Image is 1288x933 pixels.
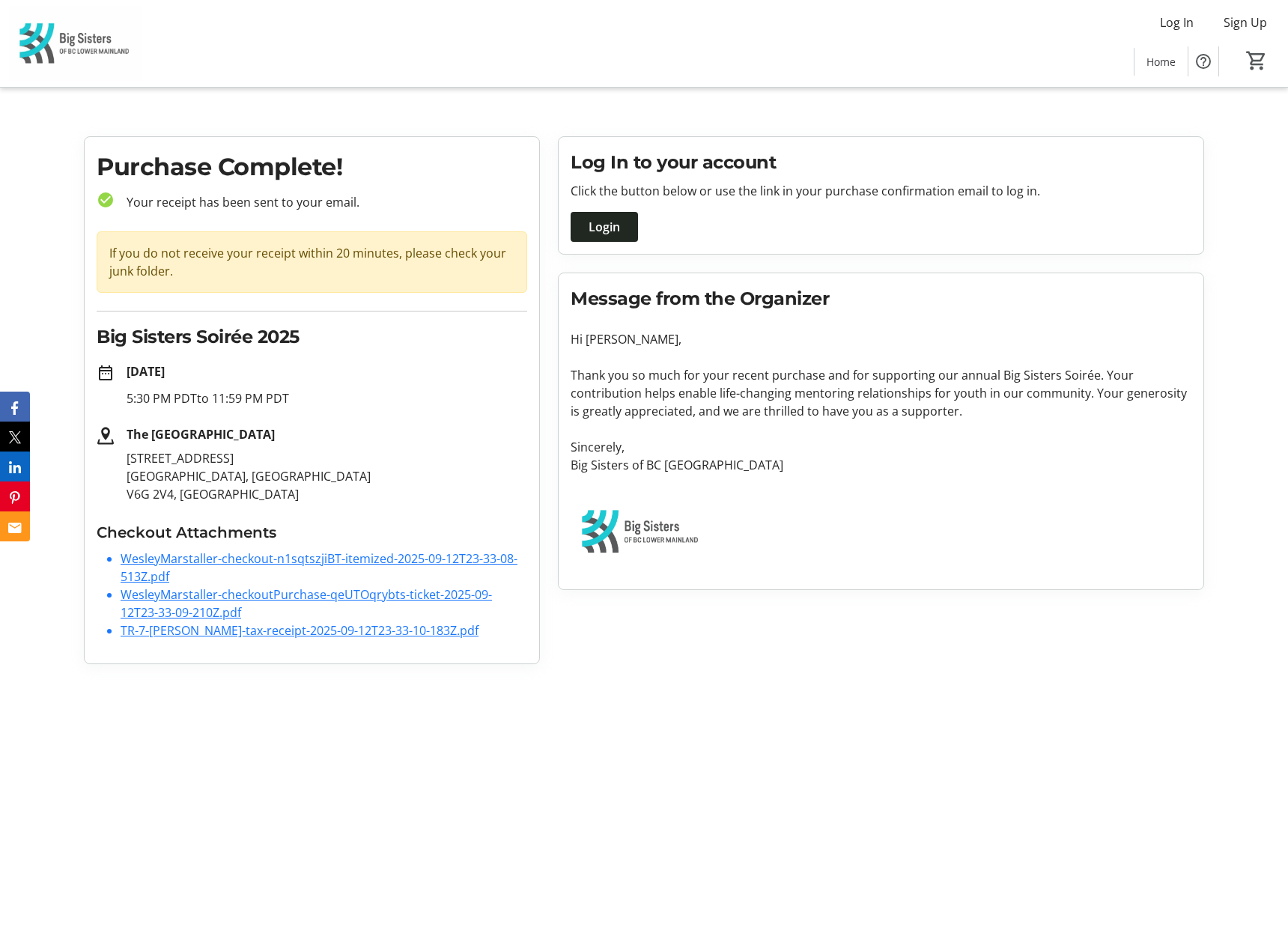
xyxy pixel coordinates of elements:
[127,449,527,503] p: [STREET_ADDRESS] [GEOGRAPHIC_DATA], [GEOGRAPHIC_DATA] V6G 2V4, [GEOGRAPHIC_DATA]
[9,6,142,81] img: Big Sisters of BC Lower Mainland's Logo
[571,182,1191,200] p: Click the button below or use the link in your purchase confirmation email to log in.
[1243,47,1270,74] button: Cart
[97,521,527,544] h3: Checkout Attachments
[1148,10,1206,34] button: Log In
[571,330,1191,348] p: Hi [PERSON_NAME],
[571,149,1191,176] h2: Log In to your account
[115,193,527,211] p: Your receipt has been sent to your email.
[1134,48,1188,76] a: Home
[97,191,115,209] mat-icon: check_circle
[571,285,1191,312] h2: Message from the Organizer
[571,492,712,571] img: Big Sisters of BC Lower Mainland logo
[121,622,479,639] a: TR-7-[PERSON_NAME]-tax-receipt-2025-09-12T23-33-10-183Z.pdf
[97,323,527,350] h2: Big Sisters Soirée 2025
[571,366,1191,420] p: Thank you so much for your recent purchase and for supporting our annual Big Sisters Soirée. Your...
[121,550,517,585] a: WesleyMarstaller-checkout-n1sqtszjiBT-itemized-2025-09-12T23-33-08-513Z.pdf
[1160,13,1194,31] span: Log In
[1188,46,1218,76] button: Help
[127,426,275,443] strong: The [GEOGRAPHIC_DATA]
[97,231,527,293] div: If you do not receive your receipt within 20 minutes, please check your junk folder.
[1212,10,1279,34] button: Sign Up
[1224,13,1267,31] span: Sign Up
[97,149,527,185] h1: Purchase Complete!
[127,389,527,407] p: 5:30 PM PDT to 11:59 PM PDT
[571,456,1191,474] p: Big Sisters of BC [GEOGRAPHIC_DATA]
[571,212,638,242] button: Login
[121,586,492,621] a: WesleyMarstaller-checkoutPurchase-qeUTOqrybts-ticket-2025-09-12T23-33-09-210Z.pdf
[571,438,1191,456] p: Sincerely,
[97,364,115,382] mat-icon: date_range
[589,218,620,236] span: Login
[127,363,165,380] strong: [DATE]
[1146,54,1176,70] span: Home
